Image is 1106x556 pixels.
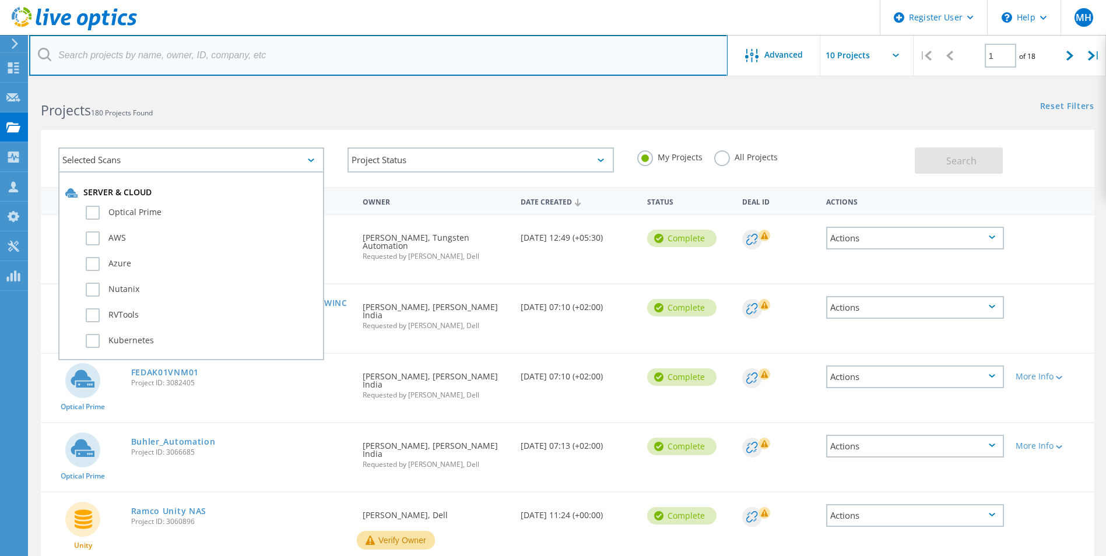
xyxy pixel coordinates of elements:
[647,299,717,316] div: Complete
[946,154,977,167] span: Search
[61,473,105,480] span: Optical Prime
[131,438,216,446] a: Buhler_Automation
[1040,102,1094,112] a: Reset Filters
[826,504,1004,527] div: Actions
[515,423,641,462] div: [DATE] 07:13 (+02:00)
[131,518,352,525] span: Project ID: 3060896
[86,257,317,271] label: Azure
[641,190,736,212] div: Status
[357,190,515,212] div: Owner
[86,206,317,220] label: Optical Prime
[131,368,199,376] a: FEDAK01VNM01
[41,101,91,119] b: Projects
[1016,372,1089,381] div: More Info
[74,542,92,549] span: Unity
[363,253,509,260] span: Requested by [PERSON_NAME], Dell
[826,435,1004,458] div: Actions
[1082,35,1106,76] div: |
[647,368,717,386] div: Complete
[131,507,207,515] a: Ramco Unity NAS
[515,354,641,392] div: [DATE] 07:10 (+02:00)
[363,322,509,329] span: Requested by [PERSON_NAME], Dell
[647,230,717,247] div: Complete
[363,461,509,468] span: Requested by [PERSON_NAME], Dell
[1076,13,1091,22] span: MH
[357,215,515,272] div: [PERSON_NAME], Tungsten Automation
[29,35,728,76] input: Search projects by name, owner, ID, company, etc
[86,308,317,322] label: RVTools
[357,492,515,531] div: [PERSON_NAME], Dell
[1002,12,1012,23] svg: \n
[714,150,778,161] label: All Projects
[1019,51,1035,61] span: of 18
[915,147,1003,174] button: Search
[820,190,1010,212] div: Actions
[86,231,317,245] label: AWS
[826,227,1004,249] div: Actions
[58,147,324,173] div: Selected Scans
[86,334,317,348] label: Kubernetes
[826,365,1004,388] div: Actions
[357,354,515,410] div: [PERSON_NAME], [PERSON_NAME] India
[86,283,317,297] label: Nutanix
[647,507,717,525] div: Complete
[347,147,613,173] div: Project Status
[131,449,352,456] span: Project ID: 3066685
[637,150,703,161] label: My Projects
[764,51,803,59] span: Advanced
[131,379,352,386] span: Project ID: 3082405
[12,24,137,33] a: Live Optics Dashboard
[515,492,641,531] div: [DATE] 11:24 (+00:00)
[357,423,515,480] div: [PERSON_NAME], [PERSON_NAME] India
[65,187,317,199] div: Server & Cloud
[1016,442,1089,450] div: More Info
[515,190,641,212] div: Date Created
[826,296,1004,319] div: Actions
[515,284,641,323] div: [DATE] 07:10 (+02:00)
[357,284,515,341] div: [PERSON_NAME], [PERSON_NAME] India
[515,215,641,254] div: [DATE] 12:49 (+05:30)
[61,403,105,410] span: Optical Prime
[363,392,509,399] span: Requested by [PERSON_NAME], Dell
[647,438,717,455] div: Complete
[91,108,153,118] span: 180 Projects Found
[736,190,821,212] div: Deal Id
[914,35,938,76] div: |
[357,531,435,550] button: Verify Owner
